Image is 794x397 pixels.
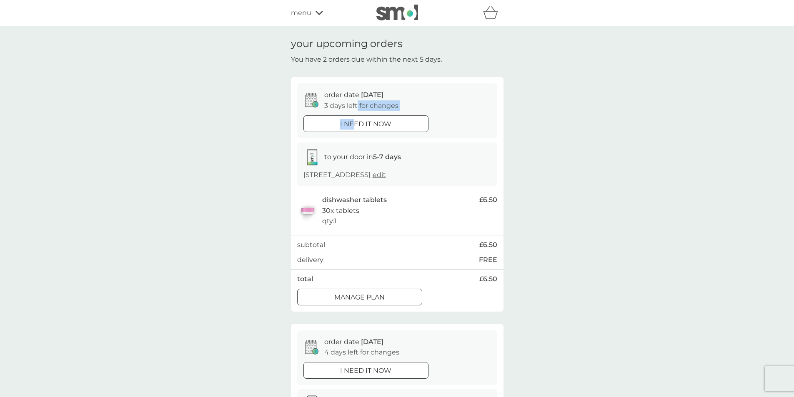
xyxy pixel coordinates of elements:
[324,337,383,347] p: order date
[322,195,387,205] p: dishwasher tablets
[324,347,399,358] p: 4 days left for changes
[291,54,442,65] p: You have 2 orders due within the next 5 days.
[297,289,422,305] button: Manage plan
[373,171,386,179] a: edit
[297,255,323,265] p: delivery
[297,274,313,285] p: total
[376,5,418,20] img: smol
[334,292,385,303] p: Manage plan
[479,274,497,285] span: £6.50
[479,195,497,205] span: £6.50
[479,240,497,250] span: £6.50
[361,338,383,346] span: [DATE]
[322,216,337,227] p: qty : 1
[303,170,386,180] p: [STREET_ADDRESS]
[303,115,428,132] button: i need it now
[303,362,428,379] button: i need it now
[324,100,398,111] p: 3 days left for changes
[373,153,401,161] strong: 5-7 days
[340,119,391,130] p: i need it now
[291,7,311,18] span: menu
[479,255,497,265] p: FREE
[361,91,383,99] span: [DATE]
[297,240,325,250] p: subtotal
[340,365,391,376] p: i need it now
[324,90,383,100] p: order date
[291,38,403,50] h1: your upcoming orders
[324,153,401,161] span: to your door in
[483,5,503,21] div: basket
[322,205,359,216] p: 30x tablets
